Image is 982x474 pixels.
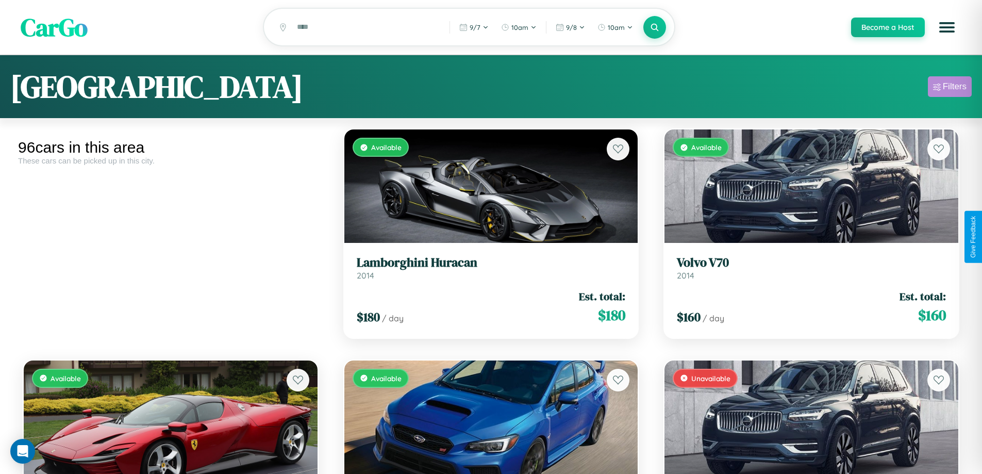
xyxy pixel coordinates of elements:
[851,18,925,37] button: Become a Host
[357,308,380,325] span: $ 180
[918,305,946,325] span: $ 160
[371,143,402,152] span: Available
[18,139,323,156] div: 96 cars in this area
[551,19,590,36] button: 9/8
[928,76,972,97] button: Filters
[970,216,977,258] div: Give Feedback
[677,270,694,281] span: 2014
[371,374,402,383] span: Available
[677,308,701,325] span: $ 160
[691,374,730,383] span: Unavailable
[357,255,626,270] h3: Lamborghini Huracan
[691,143,722,152] span: Available
[511,23,528,31] span: 10am
[677,255,946,281] a: Volvo V702014
[703,313,724,323] span: / day
[933,13,961,42] button: Open menu
[579,289,625,304] span: Est. total:
[21,10,88,44] span: CarGo
[677,255,946,270] h3: Volvo V70
[943,81,967,92] div: Filters
[566,23,577,31] span: 9 / 8
[608,23,625,31] span: 10am
[598,305,625,325] span: $ 180
[51,374,81,383] span: Available
[18,156,323,165] div: These cars can be picked up in this city.
[382,313,404,323] span: / day
[357,270,374,281] span: 2014
[454,19,494,36] button: 9/7
[357,255,626,281] a: Lamborghini Huracan2014
[496,19,542,36] button: 10am
[10,439,35,464] div: Open Intercom Messenger
[10,66,303,108] h1: [GEOGRAPHIC_DATA]
[592,19,638,36] button: 10am
[470,23,480,31] span: 9 / 7
[900,289,946,304] span: Est. total:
